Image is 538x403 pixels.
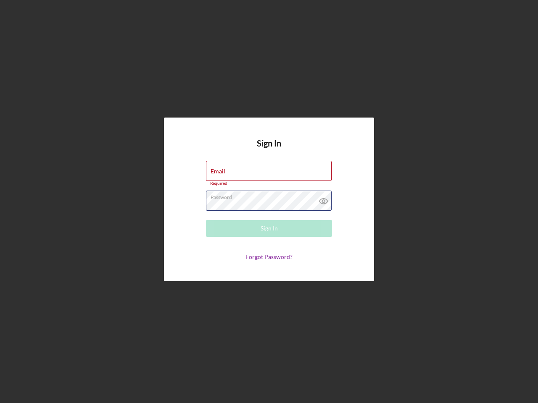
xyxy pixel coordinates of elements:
div: Sign In [261,220,278,237]
a: Forgot Password? [245,253,293,260]
div: Required [206,181,332,186]
label: Password [211,191,332,200]
h4: Sign In [257,139,281,161]
label: Email [211,168,225,175]
button: Sign In [206,220,332,237]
